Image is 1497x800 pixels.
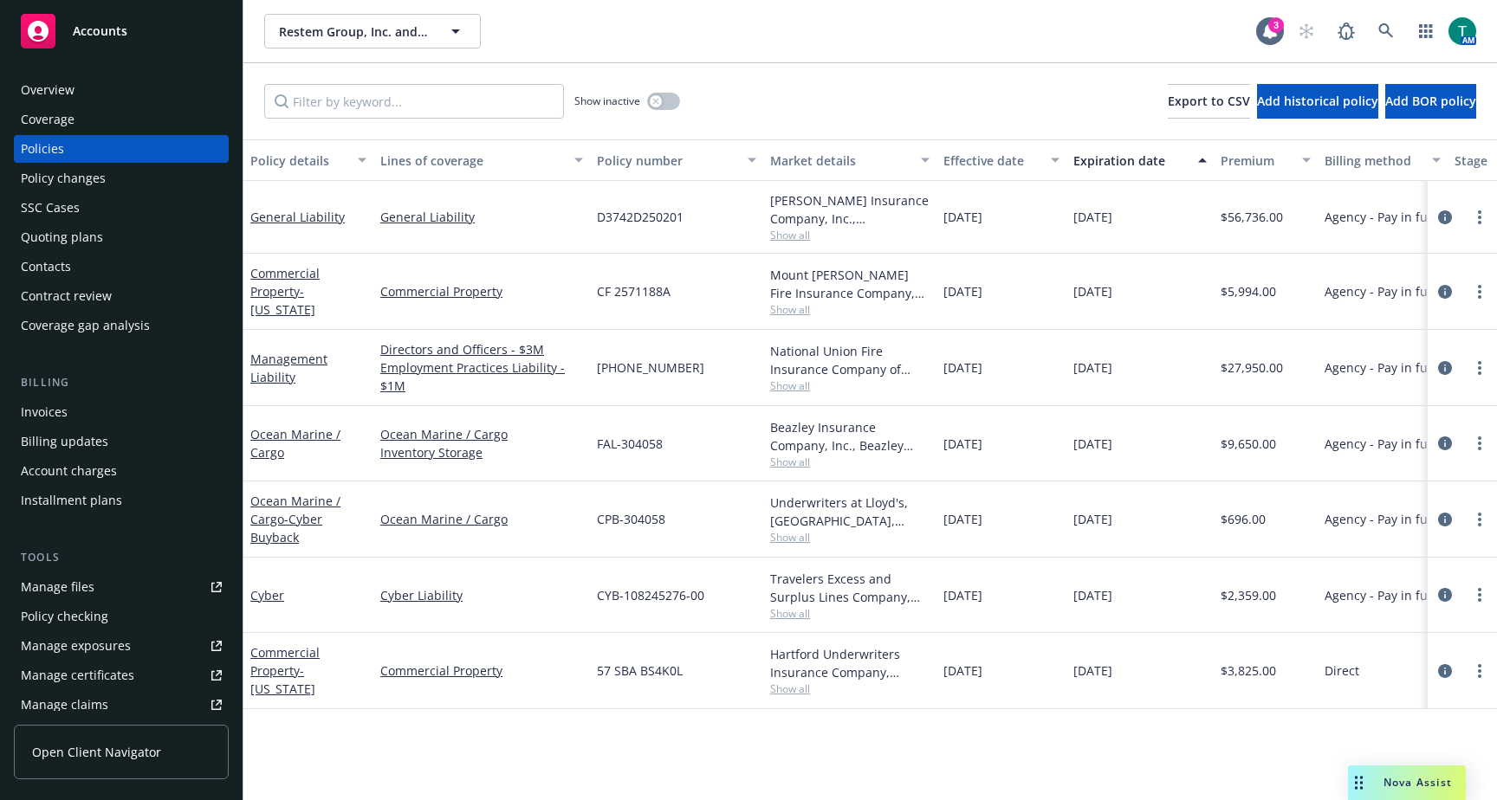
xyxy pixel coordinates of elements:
[1073,208,1112,226] span: [DATE]
[1257,93,1378,109] span: Add historical policy
[597,282,671,300] span: CF 2571188A
[1469,207,1490,228] a: more
[1469,433,1490,454] a: more
[1221,661,1276,680] span: $3,825.00
[21,487,122,514] div: Installment plans
[597,586,704,604] span: CYB-108245276-00
[264,84,564,119] input: Filter by keyword...
[14,632,229,660] span: Manage exposures
[1435,207,1455,228] a: circleInformation
[770,645,930,681] div: Hartford Underwriters Insurance Company, Hartford Insurance Group
[1221,586,1276,604] span: $2,359.00
[943,510,982,528] span: [DATE]
[1325,586,1435,604] span: Agency - Pay in full
[14,76,229,104] a: Overview
[1168,84,1250,119] button: Export to CSV
[1073,358,1112,377] span: [DATE]
[250,587,284,603] a: Cyber
[14,661,229,689] a: Manage certificates
[770,455,930,469] span: Show all
[1348,765,1370,800] div: Drag to move
[380,510,583,528] a: Ocean Marine / Cargo
[1385,93,1476,109] span: Add BOR policy
[1257,84,1378,119] button: Add historical policy
[250,662,315,697] span: - [US_STATE]
[574,94,640,108] span: Show inactive
[380,661,583,680] a: Commercial Property
[14,487,229,514] a: Installment plans
[14,223,229,251] a: Quoting plans
[250,209,345,225] a: General Liability
[1325,208,1435,226] span: Agency - Pay in full
[1073,152,1188,170] div: Expiration date
[14,7,229,55] a: Accounts
[770,152,911,170] div: Market details
[380,425,583,443] a: Ocean Marine / Cargo
[943,435,982,453] span: [DATE]
[1289,14,1324,48] a: Start snowing
[21,223,103,251] div: Quoting plans
[1369,14,1403,48] a: Search
[943,661,982,680] span: [DATE]
[943,208,982,226] span: [DATE]
[597,435,663,453] span: FAL-304058
[770,494,930,530] div: Underwriters at Lloyd's, [GEOGRAPHIC_DATA], [PERSON_NAME] of [GEOGRAPHIC_DATA], [PERSON_NAME] Cargo
[1221,435,1276,453] span: $9,650.00
[380,443,583,461] a: Inventory Storage
[597,152,737,170] div: Policy number
[1469,358,1490,378] a: more
[380,208,583,226] a: General Liability
[21,106,75,133] div: Coverage
[770,342,930,378] div: National Union Fire Insurance Company of [GEOGRAPHIC_DATA], [GEOGRAPHIC_DATA], AIG
[770,418,930,455] div: Beazley Insurance Company, Inc., Beazley Group, Falvey Cargo
[1348,765,1466,800] button: Nova Assist
[1214,139,1318,181] button: Premium
[1073,282,1112,300] span: [DATE]
[21,165,106,192] div: Policy changes
[279,23,429,41] span: Restem Group, Inc. and its subsidiaries
[770,530,930,545] span: Show all
[373,139,590,181] button: Lines of coverage
[14,691,229,719] a: Manage claims
[380,358,583,395] a: Employment Practices Liability - $1M
[770,302,930,317] span: Show all
[590,139,763,181] button: Policy number
[32,743,161,761] span: Open Client Navigator
[21,691,108,719] div: Manage claims
[21,661,134,689] div: Manage certificates
[21,603,108,630] div: Policy checking
[380,152,564,170] div: Lines of coverage
[250,493,340,545] a: Ocean Marine / Cargo
[14,398,229,426] a: Invoices
[1435,661,1455,681] a: circleInformation
[14,106,229,133] a: Coverage
[250,152,347,170] div: Policy details
[597,510,665,528] span: CPB-304058
[1325,282,1435,300] span: Agency - Pay in full
[1325,661,1359,680] span: Direct
[14,603,229,630] a: Policy checking
[1168,93,1250,109] span: Export to CSV
[763,139,936,181] button: Market details
[1221,208,1283,226] span: $56,736.00
[770,681,930,696] span: Show all
[1325,358,1435,377] span: Agency - Pay in full
[770,378,930,393] span: Show all
[1329,14,1364,48] a: Report a Bug
[73,24,127,38] span: Accounts
[380,586,583,604] a: Cyber Liability
[1409,14,1443,48] a: Switch app
[250,265,320,318] a: Commercial Property
[21,573,94,601] div: Manage files
[250,283,315,318] span: - [US_STATE]
[1435,509,1455,530] a: circleInformation
[1325,152,1422,170] div: Billing method
[1221,510,1266,528] span: $696.00
[1221,282,1276,300] span: $5,994.00
[770,606,930,621] span: Show all
[1073,661,1112,680] span: [DATE]
[597,208,684,226] span: D3742D250201
[1385,84,1476,119] button: Add BOR policy
[1325,510,1435,528] span: Agency - Pay in full
[1073,510,1112,528] span: [DATE]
